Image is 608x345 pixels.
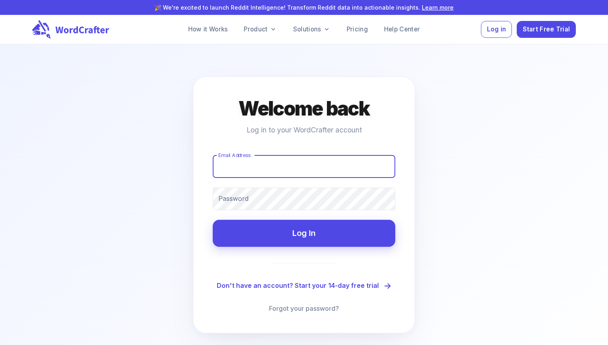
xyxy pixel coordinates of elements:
[238,96,370,121] h4: Welcome back
[13,3,595,12] p: 🎉 We're excited to launch Reddit Intelligence! Transform Reddit data into actionable insights.
[287,21,337,37] a: Solutions
[237,21,283,37] a: Product
[487,24,506,35] span: Log in
[517,21,576,38] button: Start Free Trial
[269,304,339,314] a: Forgot your password?
[378,21,426,37] a: Help Center
[422,4,454,11] a: Learn more
[246,124,362,136] p: Log in to your WordCrafter account
[523,24,570,35] span: Start Free Trial
[217,279,392,293] a: Don't have an account? Start your 14-day free trial
[481,21,512,38] button: Log in
[213,220,395,247] button: Log In
[218,152,251,159] label: Email Address
[182,21,234,37] a: How it Works
[340,21,374,37] a: Pricing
